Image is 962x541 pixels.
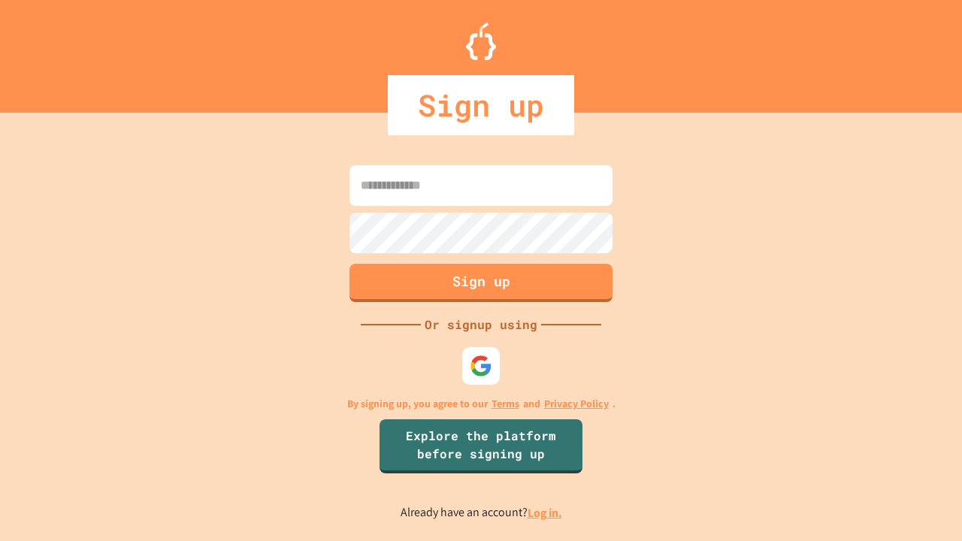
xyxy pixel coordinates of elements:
[388,75,574,135] div: Sign up
[544,396,609,412] a: Privacy Policy
[421,316,541,334] div: Or signup using
[466,23,496,60] img: Logo.svg
[492,396,519,412] a: Terms
[347,396,616,412] p: By signing up, you agree to our and .
[401,503,562,522] p: Already have an account?
[380,419,582,473] a: Explore the platform before signing up
[470,355,492,377] img: google-icon.svg
[528,505,562,521] a: Log in.
[349,264,613,302] button: Sign up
